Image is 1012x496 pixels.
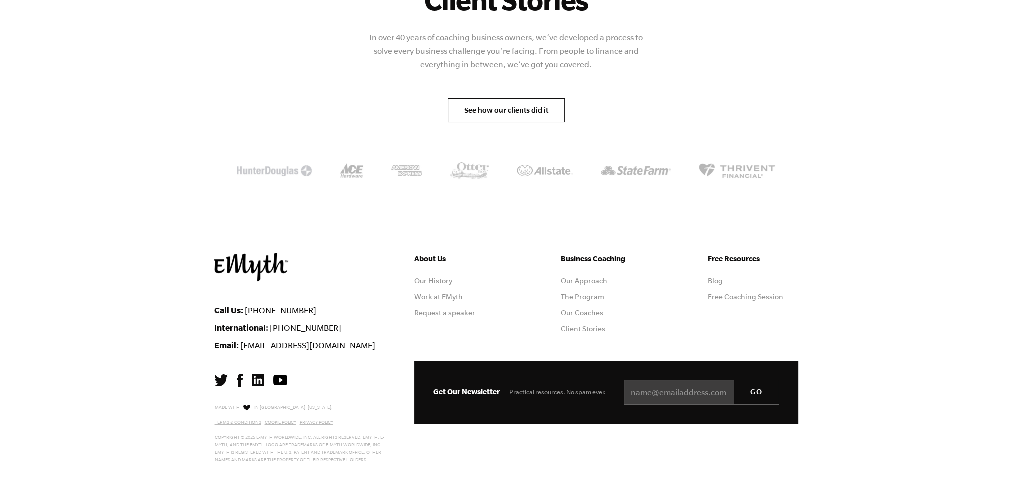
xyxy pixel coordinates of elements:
h5: Business Coaching [561,253,651,265]
img: State Farm Logo [601,166,671,175]
a: Work at EMyth [414,293,463,301]
img: Twitter [214,374,228,386]
a: Client Stories [561,325,605,333]
a: [PHONE_NUMBER] [245,306,316,315]
img: YouTube [273,375,287,385]
input: name@emailaddress.com [624,380,779,405]
span: Get Our Newsletter [433,387,500,396]
a: Request a speaker [414,309,475,317]
p: Made with in [GEOGRAPHIC_DATA], [US_STATE]. Copyright © 2025 E-Myth Worldwide, Inc. All rights re... [215,402,391,464]
img: McDonalds Logo [237,165,312,176]
h5: About Us [414,253,504,265]
input: GO [734,380,779,404]
strong: Email: [214,340,239,350]
img: OtterBox Logo [450,162,489,179]
img: Allstate Logo [517,165,573,176]
img: Ace Harware Logo [340,163,363,178]
p: In over 40 years of coaching business owners, we’ve developed a process to solve every business c... [361,31,651,71]
iframe: Chat Widget [962,448,1012,496]
a: Our Coaches [561,309,603,317]
strong: Call Us: [214,305,243,315]
span: Practical resources. No spam ever. [509,388,606,396]
a: Our History [414,277,452,285]
a: The Program [561,293,604,301]
a: Blog [708,277,723,285]
img: American Express Logo [391,165,422,176]
strong: International: [214,323,268,332]
img: EMyth [214,253,288,281]
a: See how our clients did it [448,98,565,122]
h5: Free Resources [708,253,798,265]
a: Free Coaching Session [708,293,783,301]
img: Facebook [237,374,243,387]
img: LinkedIn [252,374,264,386]
a: Our Approach [561,277,607,285]
a: Cookie Policy [265,420,296,425]
img: Thrivent Financial Logo [699,163,775,178]
a: [PHONE_NUMBER] [270,323,341,332]
a: Privacy Policy [300,420,333,425]
a: Terms & Conditions [215,420,261,425]
a: [EMAIL_ADDRESS][DOMAIN_NAME] [240,341,375,350]
img: Love [243,404,250,411]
